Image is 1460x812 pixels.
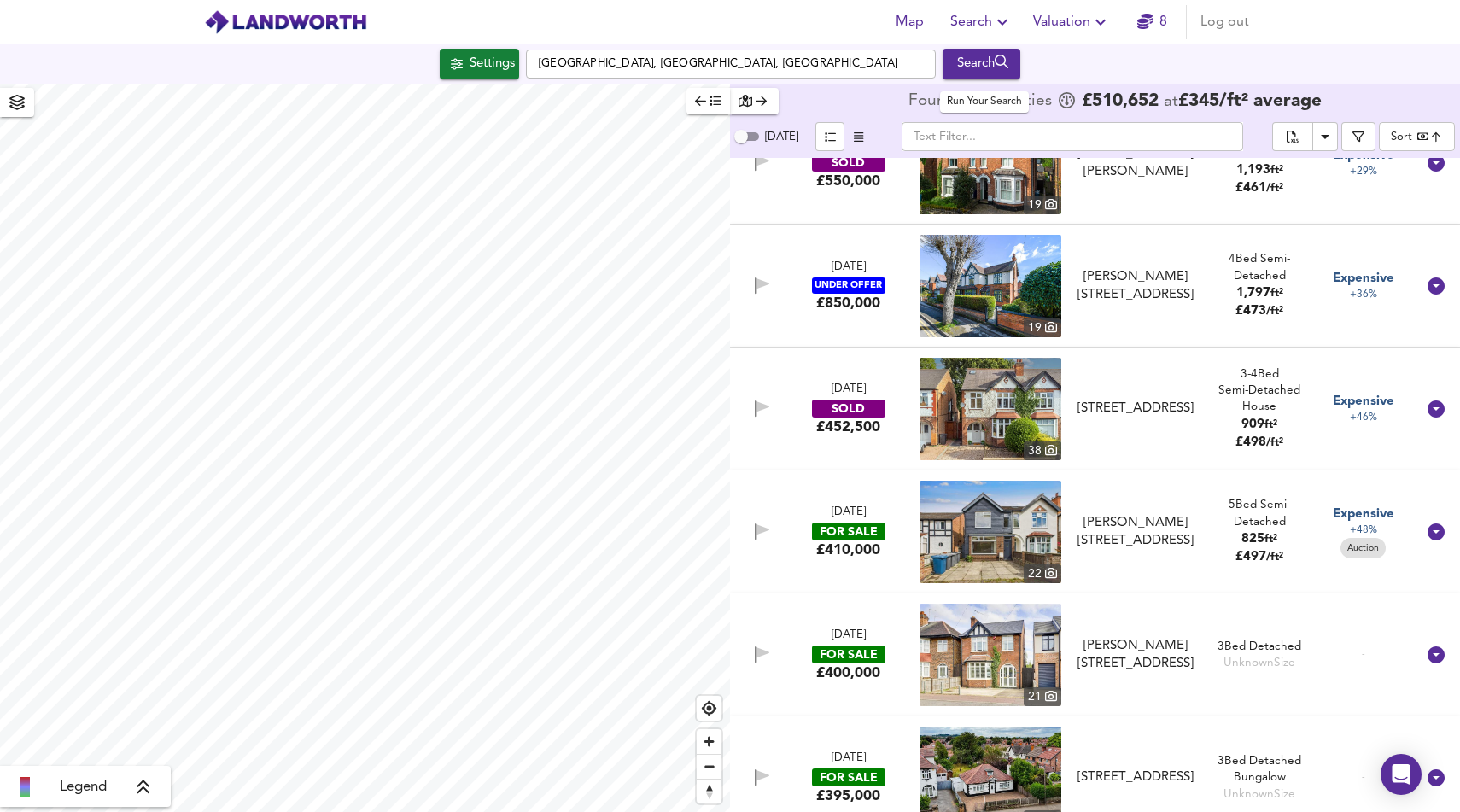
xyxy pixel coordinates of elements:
[1236,164,1270,177] span: 1,193
[1223,655,1295,671] div: Unknown Size
[812,400,885,418] div: SOLD
[882,5,937,39] button: Map
[697,729,721,754] button: Zoom in
[1266,552,1283,563] span: / ft²
[1362,771,1365,784] span: -
[1426,276,1446,296] svg: Show Details
[832,751,866,767] div: [DATE]
[697,754,721,779] button: Zoom out
[832,260,866,276] div: [DATE]
[1312,122,1338,151] button: Download Results
[1350,523,1377,538] span: +48%
[812,523,885,540] div: FOR SALE
[1064,400,1207,418] div: 129 Rutland Road, NG2 5DY
[440,49,519,79] div: Click to configure Search Settings
[920,358,1061,460] a: property thumbnail 38
[1426,153,1446,173] svg: Show Details
[1024,318,1061,337] div: 19
[1178,92,1322,110] span: £ 345 / ft² average
[920,112,1061,214] a: property thumbnail 19
[730,470,1460,593] div: [DATE]FOR SALE£410,000 property thumbnail 22 [PERSON_NAME][STREET_ADDRESS]5Bed Semi-Detached825ft...
[697,696,721,721] button: Find my location
[1194,5,1256,39] button: Log out
[1164,94,1178,110] span: at
[832,382,866,398] div: [DATE]
[889,10,930,34] span: Map
[1024,196,1061,214] div: 19
[1266,183,1283,194] span: / ft²
[920,358,1061,460] img: property thumbnail
[920,481,1061,583] a: property thumbnail 22
[950,10,1013,34] span: Search
[1235,182,1283,195] span: £ 461
[1071,400,1200,418] div: [STREET_ADDRESS]
[1064,637,1207,674] div: Gertrude Road, West Bridgford, Nottinghamshire, NG2 5DA
[1064,514,1207,551] div: Edward Road, West Bridgford, NG2
[1071,145,1200,182] div: [STREET_ADDRESS][PERSON_NAME]
[440,49,519,79] button: Settings
[1208,251,1311,284] div: 4 Bed Semi-Detached
[816,663,880,682] div: £400,000
[908,93,1056,110] div: Found 42 Propert ies
[730,348,1460,470] div: [DATE]SOLD£452,500 property thumbnail 38 [STREET_ADDRESS]3-4Bed Semi-Detached House909ft²£498/ft²...
[1208,497,1311,530] div: 5 Bed Semi-Detached
[697,780,721,803] span: Reset bearing to north
[816,294,880,313] div: £850,000
[920,604,1061,706] img: property thumbnail
[1024,564,1061,583] div: 22
[816,786,880,805] div: £395,000
[816,418,880,436] div: £452,500
[1426,768,1446,788] svg: Show Details
[1071,637,1200,674] div: [PERSON_NAME][STREET_ADDRESS]
[1379,122,1455,151] div: Sort
[920,112,1061,214] img: property thumbnail
[812,277,885,294] div: UNDER OFFER
[1270,288,1283,299] span: ft²
[1264,534,1277,545] span: ft²
[526,50,936,79] input: Enter a location...
[730,225,1460,348] div: [DATE]UNDER OFFER£850,000 property thumbnail 19 [PERSON_NAME][STREET_ADDRESS]4Bed Semi-Detached1,...
[1266,306,1283,317] span: / ft²
[1333,270,1394,288] span: Expensive
[1426,645,1446,665] svg: Show Details
[920,235,1061,337] img: property thumbnail
[812,768,885,786] div: FOR SALE
[832,628,866,644] div: [DATE]
[1024,687,1061,706] div: 21
[1235,551,1283,564] span: £ 497
[1266,437,1283,448] span: / ft²
[920,604,1061,706] a: property thumbnail 21
[947,53,1016,75] div: Search
[1208,366,1311,383] div: Rightmove thinks this is a 4 bed but Zoopla states 3 bed, so we're showing you both here
[470,53,515,75] div: Settings
[1200,10,1249,34] span: Log out
[1071,768,1200,786] div: [STREET_ADDRESS]
[1391,129,1412,145] div: Sort
[1235,305,1283,318] span: £ 473
[832,505,866,521] div: [DATE]
[816,172,880,190] div: £550,000
[920,481,1061,583] img: property thumbnail
[1333,505,1394,523] span: Expensive
[1350,288,1377,302] span: +36%
[1241,533,1264,546] span: 825
[204,9,367,35] img: logo
[1426,399,1446,419] svg: Show Details
[1026,5,1118,39] button: Valuation
[1024,441,1061,460] div: 38
[902,122,1243,151] input: Text Filter...
[943,49,1020,79] button: Search
[1264,419,1277,430] span: ft²
[812,154,885,172] div: SOLD
[60,777,107,797] span: Legend
[1270,165,1283,176] span: ft²
[765,131,798,143] span: [DATE]
[697,755,721,779] span: Zoom out
[1208,366,1311,416] div: Semi-Detached House
[730,593,1460,716] div: [DATE]FOR SALE£400,000 property thumbnail 21 [PERSON_NAME][STREET_ADDRESS]3Bed DetachedUnknownSize -
[1082,93,1159,110] span: £ 510,652
[1137,10,1167,34] a: 8
[943,5,1019,39] button: Search
[816,540,880,559] div: £410,000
